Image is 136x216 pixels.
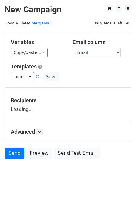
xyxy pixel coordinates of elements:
[11,48,48,57] a: Copy/paste...
[11,72,34,81] a: Load...
[43,72,59,81] button: Save
[11,97,125,113] div: Loading...
[73,39,125,46] h5: Email column
[11,97,125,104] h5: Recipients
[91,20,131,27] span: Daily emails left: 50
[91,21,131,25] a: Daily emails left: 50
[11,39,63,46] h5: Variables
[11,63,37,70] a: Templates
[26,148,52,159] a: Preview
[5,5,131,15] h2: New Campaign
[5,148,24,159] a: Send
[54,148,100,159] a: Send Test Email
[32,21,51,25] a: MergeMail
[5,21,51,25] small: Google Sheet:
[11,129,125,135] h5: Advanced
